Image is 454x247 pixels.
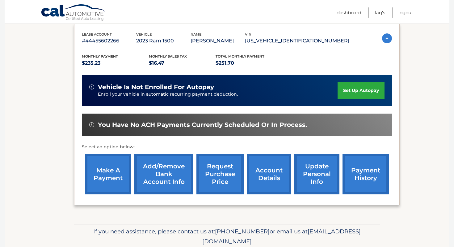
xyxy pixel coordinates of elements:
[149,59,216,67] p: $16.47
[82,59,149,67] p: $235.23
[78,227,376,246] p: If you need assistance, please contact us at: or email us at
[191,37,245,45] p: [PERSON_NAME]
[98,83,214,91] span: vehicle is not enrolled for autopay
[134,154,193,194] a: Add/Remove bank account info
[85,154,131,194] a: make a payment
[136,32,152,37] span: vehicle
[82,143,392,151] p: Select an option below:
[98,91,338,98] p: Enroll your vehicle in automatic recurring payment deduction.
[196,154,244,194] a: request purchase price
[89,84,94,89] img: alert-white.svg
[382,33,392,43] img: accordion-active.svg
[294,154,339,194] a: update personal info
[98,121,307,129] span: You have no ACH payments currently scheduled or in process.
[41,4,106,22] a: Cal Automotive
[338,82,385,99] a: set up autopay
[136,37,191,45] p: 2023 Ram 1500
[149,54,187,58] span: Monthly sales Tax
[245,32,251,37] span: vin
[82,54,118,58] span: Monthly Payment
[82,32,112,37] span: lease account
[215,228,270,235] span: [PHONE_NUMBER]
[337,7,361,18] a: Dashboard
[89,122,94,127] img: alert-white.svg
[216,59,283,67] p: $251.70
[375,7,385,18] a: FAQ's
[247,154,291,194] a: account details
[191,32,201,37] span: name
[202,228,361,245] span: [EMAIL_ADDRESS][DOMAIN_NAME]
[82,37,136,45] p: #44455602266
[343,154,389,194] a: payment history
[216,54,264,58] span: Total Monthly Payment
[245,37,349,45] p: [US_VEHICLE_IDENTIFICATION_NUMBER]
[398,7,413,18] a: Logout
